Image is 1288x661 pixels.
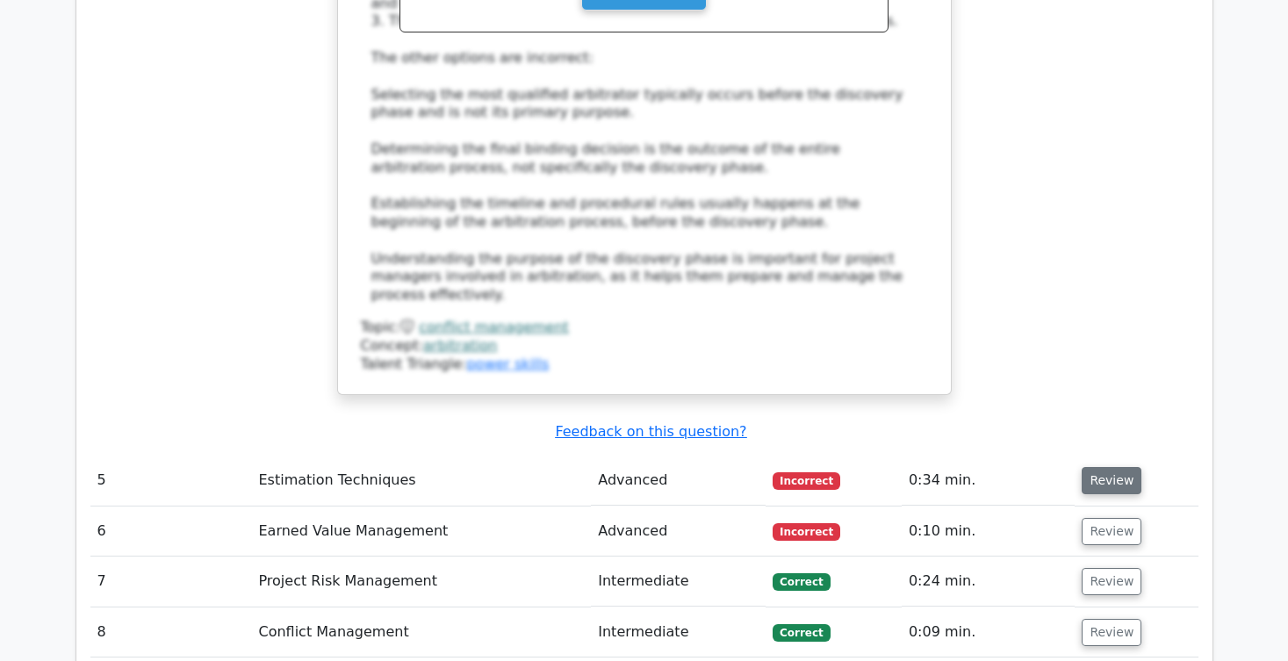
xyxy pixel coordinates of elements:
[361,337,928,356] div: Concept:
[90,456,252,506] td: 5
[423,337,497,354] a: arbitration
[361,319,928,337] div: Topic:
[773,523,840,541] span: Incorrect
[251,456,591,506] td: Estimation Techniques
[591,507,766,557] td: Advanced
[419,319,569,335] a: conflict management
[251,507,591,557] td: Earned Value Management
[361,319,928,373] div: Talent Triangle:
[555,423,746,440] a: Feedback on this question?
[1082,467,1141,494] button: Review
[251,607,591,657] td: Conflict Management
[90,507,252,557] td: 6
[591,456,766,506] td: Advanced
[902,456,1075,506] td: 0:34 min.
[251,557,591,607] td: Project Risk Management
[773,624,830,642] span: Correct
[773,472,840,490] span: Incorrect
[90,607,252,657] td: 8
[466,356,549,372] a: power skills
[902,557,1075,607] td: 0:24 min.
[591,557,766,607] td: Intermediate
[591,607,766,657] td: Intermediate
[90,557,252,607] td: 7
[1082,619,1141,646] button: Review
[1082,518,1141,545] button: Review
[902,507,1075,557] td: 0:10 min.
[1082,568,1141,595] button: Review
[902,607,1075,657] td: 0:09 min.
[773,573,830,591] span: Correct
